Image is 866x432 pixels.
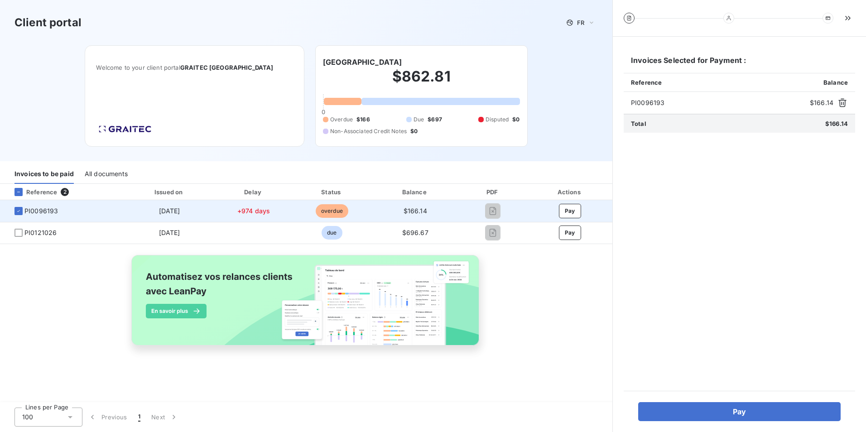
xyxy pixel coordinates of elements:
[14,14,82,31] h3: Client portal
[123,250,489,361] img: banner
[404,207,427,215] span: $166.14
[631,120,646,127] span: Total
[322,108,325,115] span: 0
[237,207,270,215] span: +974 days
[374,187,457,197] div: Balance
[96,123,154,135] img: Company logo
[559,204,581,218] button: Pay
[24,206,58,216] span: PI0096193
[638,402,841,421] button: Pay
[159,207,180,215] span: [DATE]
[316,204,348,218] span: overdue
[323,57,402,67] h6: [GEOGRAPHIC_DATA]
[217,187,290,197] div: Delay
[559,226,581,240] button: Pay
[294,187,370,197] div: Status
[631,79,662,86] span: Reference
[61,188,69,196] span: 2
[330,115,353,124] span: Overdue
[823,79,848,86] span: Balance
[529,187,611,197] div: Actions
[180,64,274,71] span: GRAITEC [GEOGRAPHIC_DATA]
[323,67,520,95] h2: $862.81
[461,187,526,197] div: PDF
[322,226,342,240] span: due
[810,98,833,107] span: $166.14
[410,127,418,135] span: $0
[138,413,140,422] span: 1
[85,165,128,184] div: All documents
[512,115,520,124] span: $0
[133,408,146,427] button: 1
[624,55,855,73] h6: Invoices Selected for Payment :
[96,64,293,71] span: Welcome to your client portal
[402,229,428,236] span: $696.67
[125,187,214,197] div: Issued on
[356,115,370,124] span: $166
[159,229,180,236] span: [DATE]
[82,408,133,427] button: Previous
[330,127,407,135] span: Non-Associated Credit Notes
[7,188,57,196] div: Reference
[486,115,509,124] span: Disputed
[146,408,184,427] button: Next
[14,165,74,184] div: Invoices to be paid
[428,115,442,124] span: $697
[577,19,584,26] span: FR
[24,228,57,237] span: PI0121026
[825,120,848,127] span: $166.14
[22,413,33,422] span: 100
[631,98,806,107] span: PI0096193
[414,115,424,124] span: Due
